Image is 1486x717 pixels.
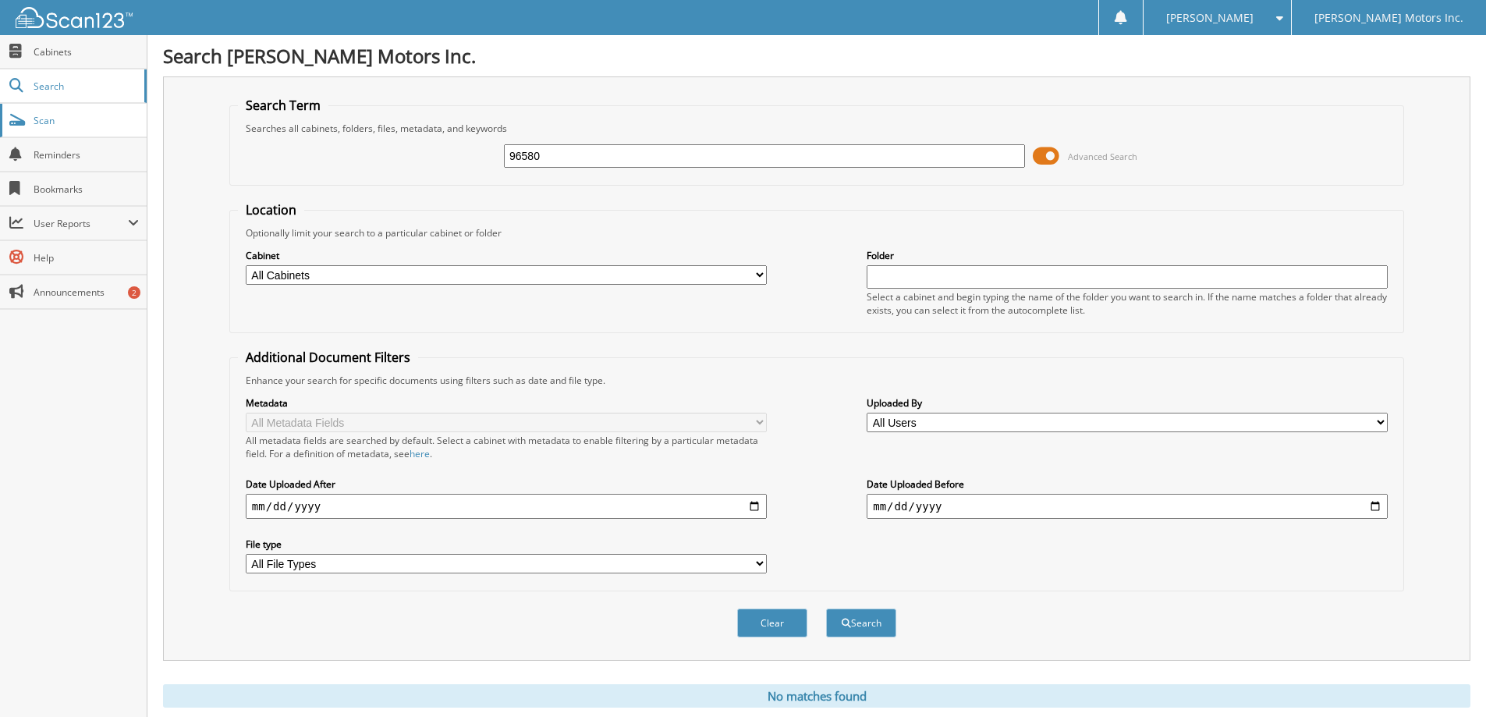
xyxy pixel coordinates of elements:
div: No matches found [163,684,1470,708]
input: end [867,494,1388,519]
legend: Search Term [238,97,328,114]
div: All metadata fields are searched by default. Select a cabinet with metadata to enable filtering b... [246,434,767,460]
div: Optionally limit your search to a particular cabinet or folder [238,226,1396,240]
span: Scan [34,114,139,127]
label: File type [246,538,767,551]
span: Bookmarks [34,183,139,196]
span: [PERSON_NAME] [1166,13,1254,23]
label: Folder [867,249,1388,262]
span: Cabinets [34,45,139,59]
label: Metadata [246,396,767,410]
span: [PERSON_NAME] Motors Inc. [1314,13,1463,23]
span: Reminders [34,148,139,162]
span: Help [34,251,139,264]
span: Announcements [34,286,139,299]
span: Advanced Search [1068,151,1137,162]
input: start [246,494,767,519]
label: Date Uploaded After [246,477,767,491]
button: Clear [737,609,807,637]
label: Uploaded By [867,396,1388,410]
span: User Reports [34,217,128,230]
div: Searches all cabinets, folders, files, metadata, and keywords [238,122,1396,135]
a: here [410,447,430,460]
legend: Location [238,201,304,218]
div: 2 [128,286,140,299]
span: Search [34,80,137,93]
label: Cabinet [246,249,767,262]
button: Search [826,609,896,637]
div: Select a cabinet and begin typing the name of the folder you want to search in. If the name match... [867,290,1388,317]
div: Enhance your search for specific documents using filters such as date and file type. [238,374,1396,387]
h1: Search [PERSON_NAME] Motors Inc. [163,43,1470,69]
label: Date Uploaded Before [867,477,1388,491]
img: scan123-logo-white.svg [16,7,133,28]
legend: Additional Document Filters [238,349,418,366]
